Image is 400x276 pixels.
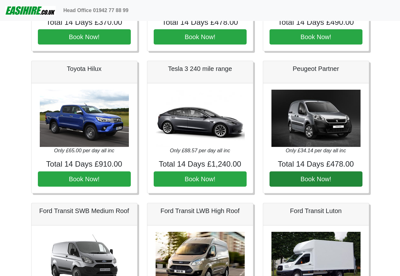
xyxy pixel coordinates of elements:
button: Book Now! [270,171,362,187]
i: Only £65.00 per day all inc [54,148,114,153]
button: Book Now! [154,171,247,187]
img: Toyota Hilux [40,90,129,147]
h5: Tesla 3 240 mile range [154,65,247,72]
h4: Total 14 Days £490.00 [270,18,362,27]
img: Tesla 3 240 mile range [156,90,245,147]
i: Only £88.57 per day all inc [170,148,230,153]
button: Book Now! [38,171,131,187]
h5: Peugeot Partner [270,65,362,72]
h5: Ford Transit SWB Medium Roof [38,207,131,215]
h4: Total 14 Days £910.00 [38,160,131,169]
button: Book Now! [154,29,247,45]
h4: Total 14 Days £1,240.00 [154,160,247,169]
h4: Total 14 Days £478.00 [270,160,362,169]
button: Book Now! [38,29,131,45]
a: Head Office 01942 77 88 99 [61,4,131,17]
img: easihire_logo_small.png [5,4,56,17]
h4: Total 14 Days £478.00 [154,18,247,27]
b: Head Office 01942 77 88 99 [63,8,129,13]
h4: Total 14 Days £370.00 [38,18,131,27]
button: Book Now! [270,29,362,45]
img: Peugeot Partner [271,90,361,147]
h5: Toyota Hilux [38,65,131,72]
h5: Ford Transit Luton [270,207,362,215]
i: Only £34.14 per day all inc [286,148,346,153]
h5: Ford Transit LWB High Roof [154,207,247,215]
